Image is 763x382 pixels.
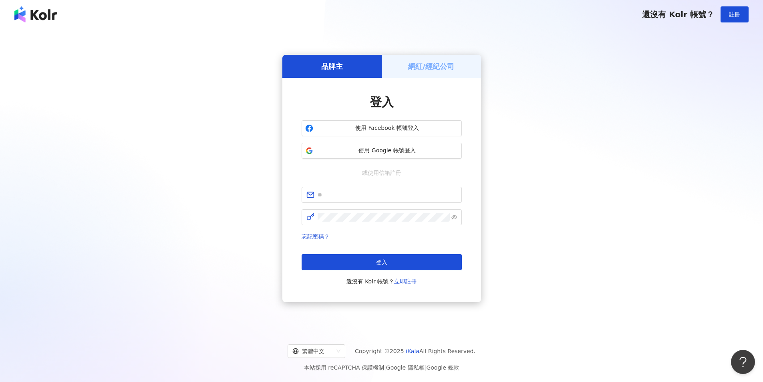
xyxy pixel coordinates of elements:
iframe: Help Scout Beacon - Open [731,350,755,374]
span: 登入 [370,95,394,109]
span: | [425,364,427,371]
span: 還沒有 Kolr 帳號？ [346,277,417,286]
button: 登入 [302,254,462,270]
a: 忘記密碼？ [302,233,330,240]
span: 使用 Facebook 帳號登入 [316,124,458,132]
a: Google 條款 [426,364,459,371]
span: 使用 Google 帳號登入 [316,147,458,155]
span: 或使用信箱註冊 [356,168,407,177]
a: iKala [406,348,419,354]
a: 立即註冊 [394,278,417,285]
img: logo [14,6,57,22]
span: 註冊 [729,11,740,18]
h5: 品牌主 [321,61,343,71]
span: 登入 [376,259,387,265]
span: Copyright © 2025 All Rights Reserved. [355,346,475,356]
span: eye-invisible [451,214,457,220]
span: 本站採用 reCAPTCHA 保護機制 [304,363,459,372]
div: 繁體中文 [292,345,333,358]
a: Google 隱私權 [386,364,425,371]
h5: 網紅/經紀公司 [408,61,454,71]
button: 註冊 [721,6,749,22]
span: 還沒有 Kolr 帳號？ [642,10,714,19]
button: 使用 Google 帳號登入 [302,143,462,159]
button: 使用 Facebook 帳號登入 [302,120,462,136]
span: | [384,364,386,371]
